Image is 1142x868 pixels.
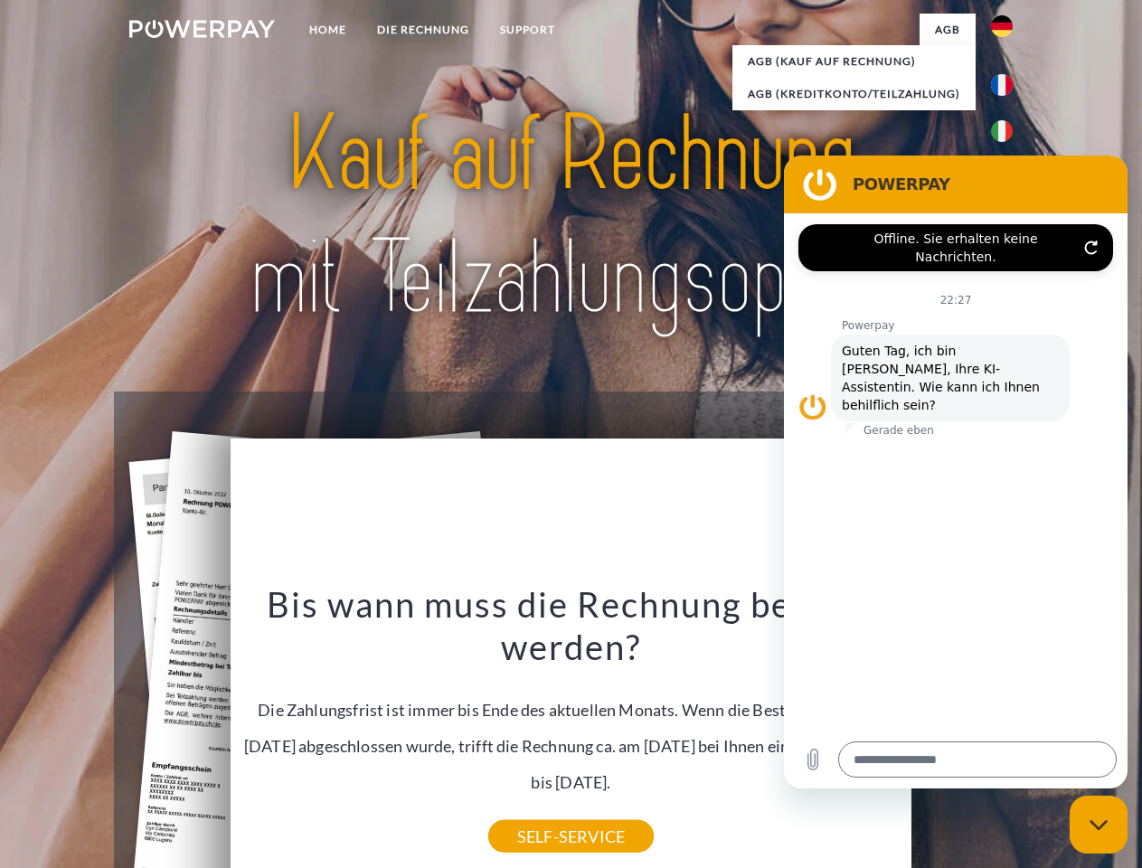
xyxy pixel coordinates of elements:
a: SELF-SERVICE [488,820,654,853]
a: SUPPORT [485,14,571,46]
div: Die Zahlungsfrist ist immer bis Ende des aktuellen Monats. Wenn die Bestellung z.B. am [DATE] abg... [241,582,901,836]
iframe: Messaging-Fenster [784,156,1128,788]
a: Home [294,14,362,46]
img: title-powerpay_de.svg [173,87,969,346]
iframe: Schaltfläche zum Öffnen des Messaging-Fensters; Konversation läuft [1070,796,1128,854]
img: fr [991,74,1013,96]
img: it [991,120,1013,142]
img: de [991,15,1013,37]
a: AGB (Kreditkonto/Teilzahlung) [732,78,976,110]
img: logo-powerpay-white.svg [129,20,275,38]
a: AGB (Kauf auf Rechnung) [732,45,976,78]
h3: Bis wann muss die Rechnung bezahlt werden? [241,582,901,669]
a: agb [920,14,976,46]
a: DIE RECHNUNG [362,14,485,46]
